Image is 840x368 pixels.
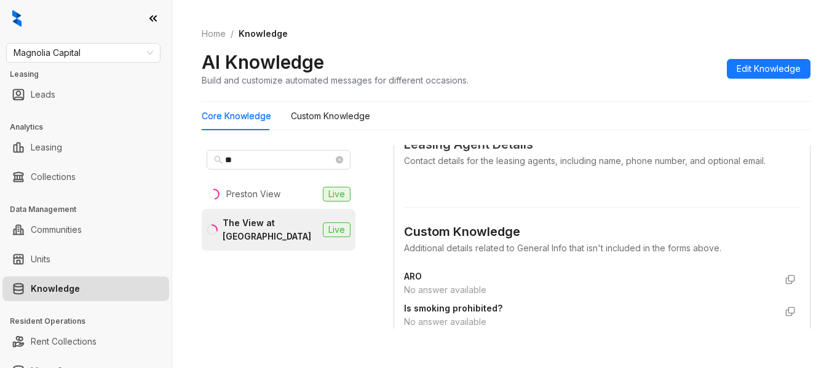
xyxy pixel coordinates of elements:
a: Knowledge [31,276,80,301]
img: logo [12,10,22,27]
h3: Data Management [10,204,172,215]
span: Magnolia Capital [14,44,153,62]
span: search [214,155,223,164]
div: No answer available [404,315,775,329]
span: Live [323,187,351,202]
li: Collections [2,165,169,189]
strong: ARO [404,271,422,281]
div: No answer available [404,283,775,297]
div: Additional details related to General Info that isn't included in the forms above. [404,241,800,255]
a: Leasing [31,135,62,160]
span: Live [323,222,351,237]
a: Collections [31,165,76,189]
strong: Is smoking prohibited? [404,303,502,313]
div: Custom Knowledge [291,109,370,123]
li: Knowledge [2,276,169,301]
a: Home [199,27,228,41]
a: Rent Collections [31,329,97,354]
div: Build and customize automated messages for different occasions. [202,74,469,87]
h2: AI Knowledge [202,50,324,74]
li: Communities [2,217,169,242]
span: Knowledge [239,28,288,39]
li: Rent Collections [2,329,169,354]
li: / [231,27,234,41]
a: Leads [31,82,55,107]
a: Communities [31,217,82,242]
div: Preston View [226,187,280,201]
li: Units [2,247,169,272]
li: Leads [2,82,169,107]
div: Contact details for the leasing agents, including name, phone number, and optional email. [404,154,800,168]
h3: Resident Operations [10,316,172,327]
span: Edit Knowledge [737,62,801,76]
span: Leasing Agent Details [404,135,800,154]
button: Edit Knowledge [727,59,810,79]
a: Units [31,247,50,272]
span: close-circle [336,156,343,163]
div: The View at [GEOGRAPHIC_DATA] [223,216,318,243]
h3: Leasing [10,69,172,80]
div: Core Knowledge [202,109,271,123]
li: Leasing [2,135,169,160]
h3: Analytics [10,122,172,133]
div: Custom Knowledge [404,222,800,241]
